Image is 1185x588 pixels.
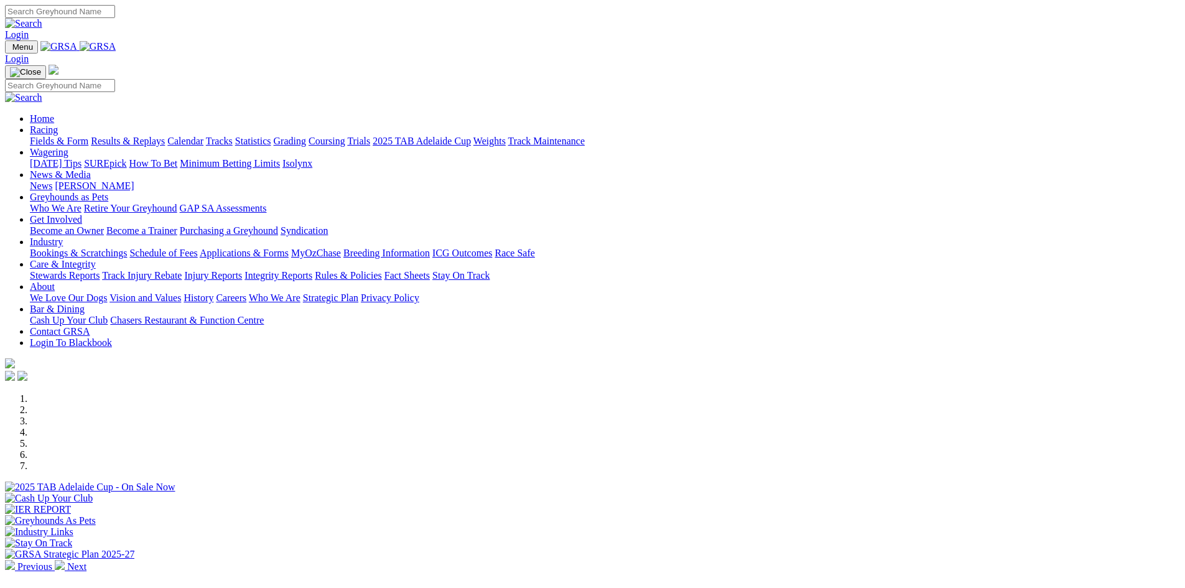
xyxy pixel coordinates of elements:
[184,270,242,281] a: Injury Reports
[508,136,585,146] a: Track Maintenance
[10,67,41,77] img: Close
[30,147,68,157] a: Wagering
[55,180,134,191] a: [PERSON_NAME]
[282,158,312,169] a: Isolynx
[473,136,506,146] a: Weights
[129,158,178,169] a: How To Bet
[291,248,341,258] a: MyOzChase
[361,292,419,303] a: Privacy Policy
[80,41,116,52] img: GRSA
[40,41,77,52] img: GRSA
[5,92,42,103] img: Search
[30,281,55,292] a: About
[303,292,358,303] a: Strategic Plan
[347,136,370,146] a: Trials
[244,270,312,281] a: Integrity Reports
[30,214,82,225] a: Get Involved
[281,225,328,236] a: Syndication
[180,203,267,213] a: GAP SA Assessments
[274,136,306,146] a: Grading
[30,124,58,135] a: Racing
[216,292,246,303] a: Careers
[84,203,177,213] a: Retire Your Greyhound
[30,169,91,180] a: News & Media
[5,515,96,526] img: Greyhounds As Pets
[432,248,492,258] a: ICG Outcomes
[309,136,345,146] a: Coursing
[30,158,1180,169] div: Wagering
[30,180,1180,192] div: News & Media
[30,136,88,146] a: Fields & Form
[55,561,86,572] a: Next
[30,326,90,337] a: Contact GRSA
[5,504,71,515] img: IER REPORT
[249,292,300,303] a: Who We Are
[129,248,197,258] a: Schedule of Fees
[30,248,127,258] a: Bookings & Scratchings
[30,315,108,325] a: Cash Up Your Club
[5,526,73,538] img: Industry Links
[5,371,15,381] img: facebook.svg
[55,560,65,570] img: chevron-right-pager-white.svg
[91,136,165,146] a: Results & Replays
[5,482,175,493] img: 2025 TAB Adelaide Cup - On Sale Now
[30,337,112,348] a: Login To Blackbook
[30,136,1180,147] div: Racing
[30,158,81,169] a: [DATE] Tips
[184,292,213,303] a: History
[5,5,115,18] input: Search
[30,225,104,236] a: Become an Owner
[17,561,52,572] span: Previous
[5,549,134,560] img: GRSA Strategic Plan 2025-27
[30,292,107,303] a: We Love Our Dogs
[30,203,81,213] a: Who We Are
[102,270,182,281] a: Track Injury Rebate
[30,225,1180,236] div: Get Involved
[343,248,430,258] a: Breeding Information
[30,113,54,124] a: Home
[5,493,93,504] img: Cash Up Your Club
[109,292,181,303] a: Vision and Values
[5,561,55,572] a: Previous
[432,270,490,281] a: Stay On Track
[106,225,177,236] a: Become a Trainer
[180,225,278,236] a: Purchasing a Greyhound
[30,248,1180,259] div: Industry
[235,136,271,146] a: Statistics
[30,270,100,281] a: Stewards Reports
[495,248,534,258] a: Race Safe
[5,65,46,79] button: Toggle navigation
[5,358,15,368] img: logo-grsa-white.png
[5,29,29,40] a: Login
[5,560,15,570] img: chevron-left-pager-white.svg
[30,304,85,314] a: Bar & Dining
[180,158,280,169] a: Minimum Betting Limits
[200,248,289,258] a: Applications & Forms
[5,79,115,92] input: Search
[49,65,58,75] img: logo-grsa-white.png
[84,158,126,169] a: SUREpick
[30,259,96,269] a: Care & Integrity
[30,192,108,202] a: Greyhounds as Pets
[5,54,29,64] a: Login
[5,40,38,54] button: Toggle navigation
[206,136,233,146] a: Tracks
[5,18,42,29] img: Search
[315,270,382,281] a: Rules & Policies
[167,136,203,146] a: Calendar
[384,270,430,281] a: Fact Sheets
[30,203,1180,214] div: Greyhounds as Pets
[17,371,27,381] img: twitter.svg
[30,236,63,247] a: Industry
[30,292,1180,304] div: About
[30,315,1180,326] div: Bar & Dining
[110,315,264,325] a: Chasers Restaurant & Function Centre
[5,538,72,549] img: Stay On Track
[67,561,86,572] span: Next
[30,180,52,191] a: News
[30,270,1180,281] div: Care & Integrity
[373,136,471,146] a: 2025 TAB Adelaide Cup
[12,42,33,52] span: Menu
